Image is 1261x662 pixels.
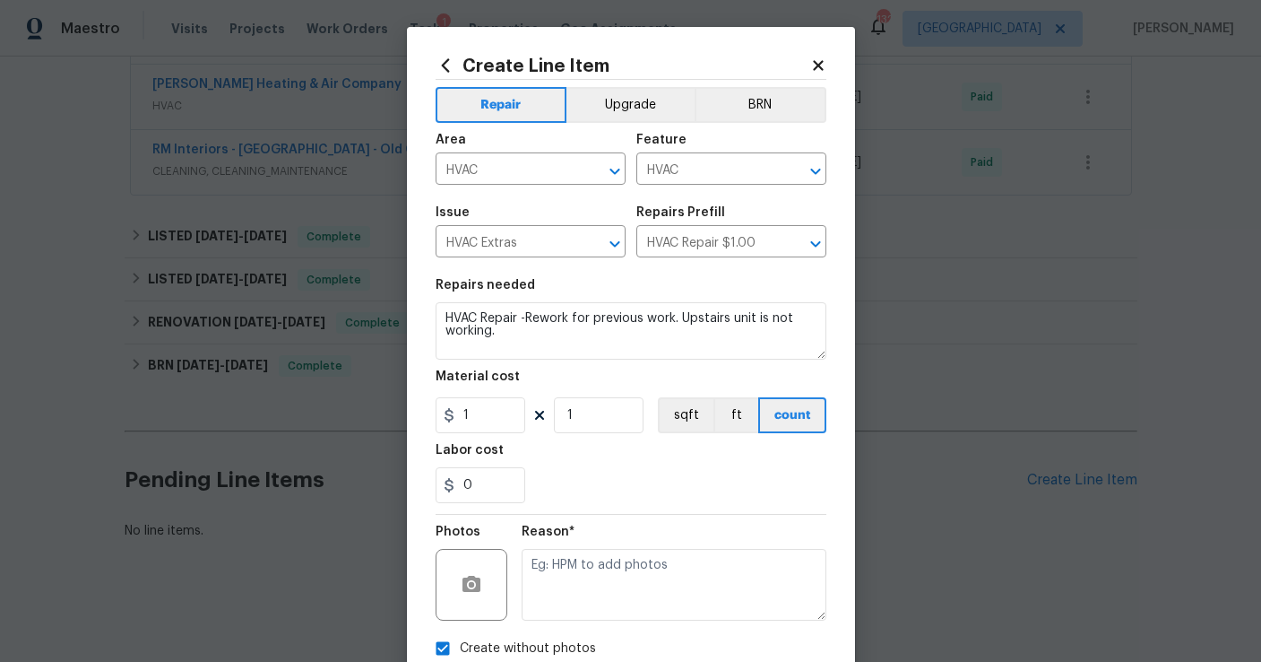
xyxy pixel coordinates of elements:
h5: Repairs Prefill [636,206,725,219]
button: Upgrade [566,87,695,123]
h5: Feature [636,134,687,146]
button: Repair [436,87,567,123]
button: Open [602,231,627,257]
button: Open [803,231,828,257]
h5: Labor cost [436,444,504,457]
button: Open [602,159,627,184]
h5: Area [436,134,466,146]
span: Create without photos [460,640,596,658]
button: Open [803,159,828,184]
h5: Issue [436,206,470,219]
button: BRN [695,87,826,123]
button: ft [713,397,758,433]
button: count [758,397,826,433]
h5: Reason* [522,526,574,538]
h5: Photos [436,526,480,538]
h5: Repairs needed [436,279,535,292]
textarea: HVAC Repair -Rework for previous work. Upstairs unit is not working. [436,302,826,360]
h5: Material cost [436,370,520,383]
h2: Create Line Item [436,56,810,75]
button: sqft [658,397,713,433]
